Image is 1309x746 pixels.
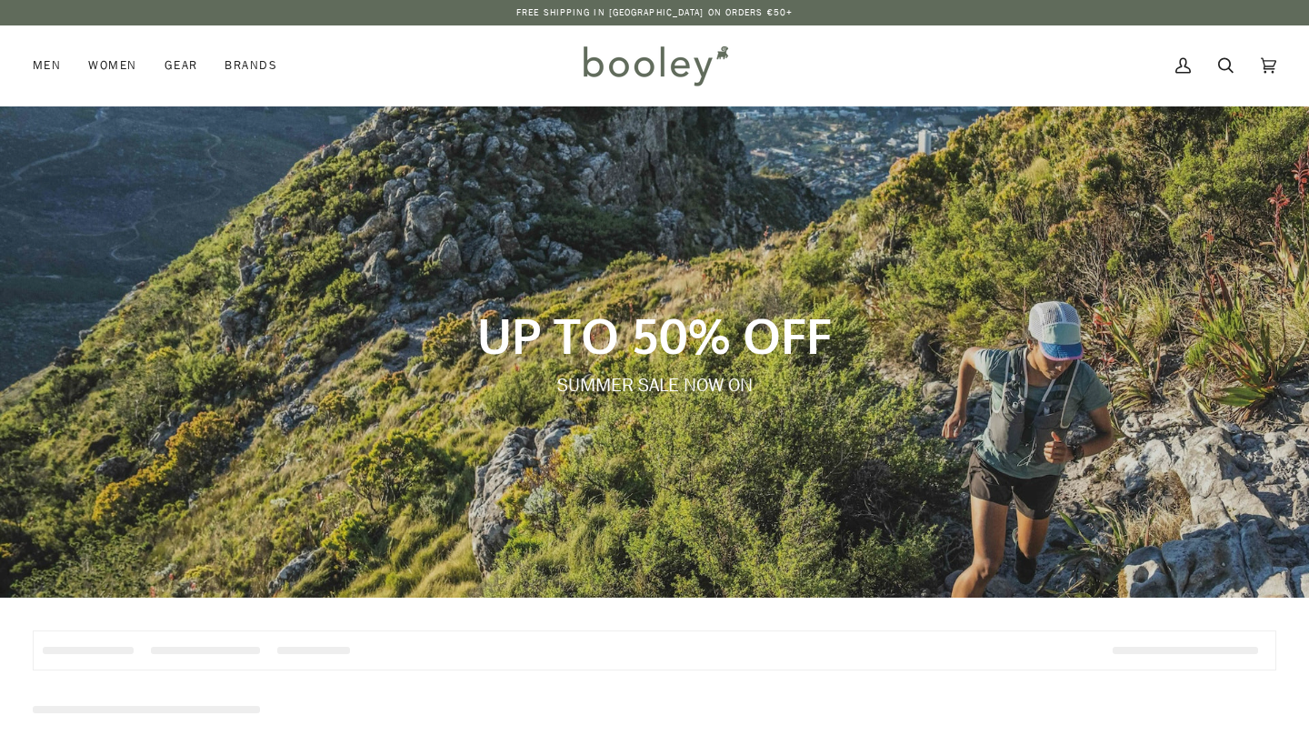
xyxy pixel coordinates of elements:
img: Booley [575,39,734,92]
p: UP TO 50% OFF [272,305,1037,365]
span: Gear [165,56,198,75]
a: Men [33,25,75,106]
a: Brands [211,25,291,106]
span: Women [88,56,136,75]
p: SUMMER SALE NOW ON [272,372,1037,398]
span: Brands [225,56,277,75]
p: Free Shipping in [GEOGRAPHIC_DATA] on Orders €50+ [516,5,793,20]
a: Gear [151,25,212,106]
a: Women [75,25,150,106]
span: Men [33,56,61,75]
